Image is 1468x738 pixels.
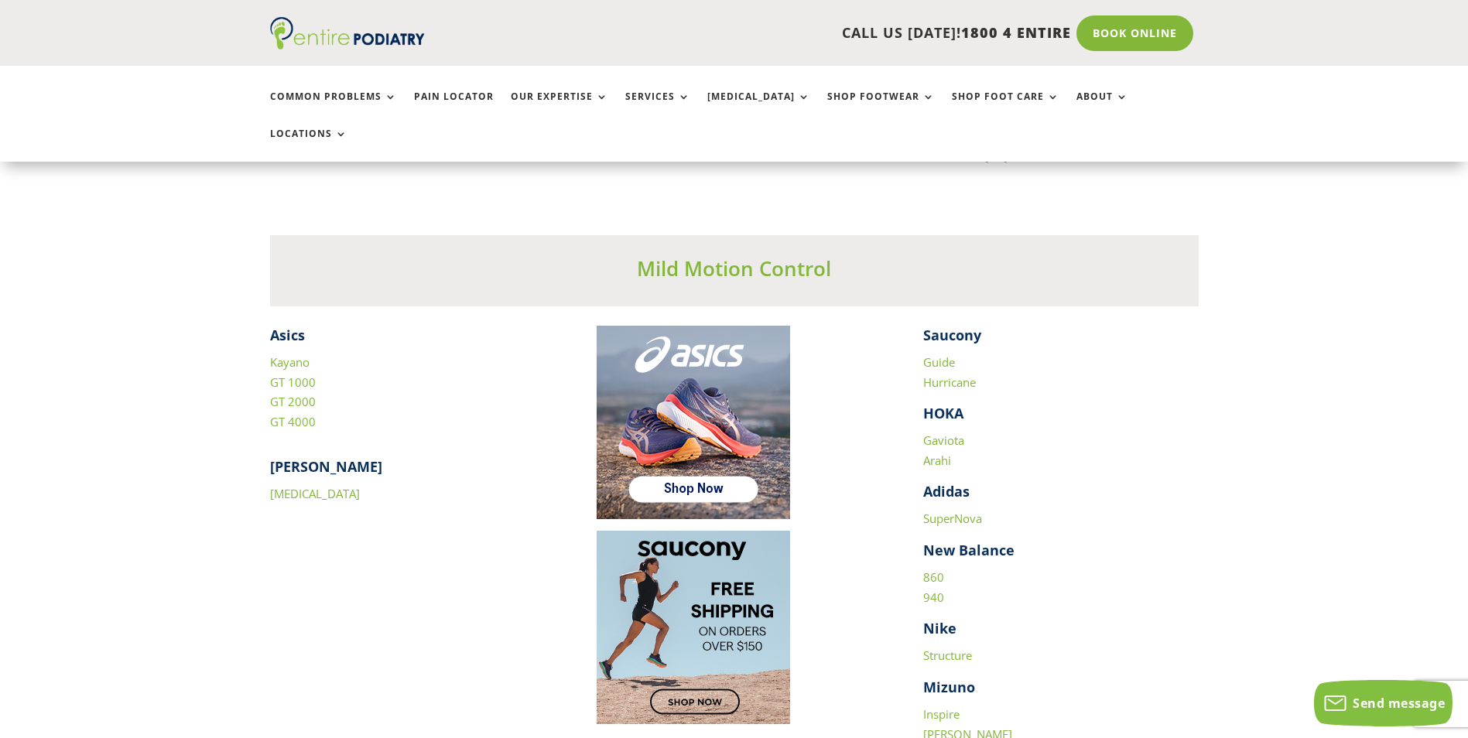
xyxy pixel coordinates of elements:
a: Shop Foot Care [952,91,1059,125]
a: [MEDICAL_DATA] [270,486,360,501]
strong: Nike [923,619,956,637]
a: Kayano [270,354,310,370]
strong: Saucony [923,326,981,344]
a: Structure [923,647,972,663]
a: Hurricane [923,374,976,390]
span: 1800 4 ENTIRE [961,23,1071,42]
a: Entire Podiatry [270,37,425,53]
p: CALL US [DATE]! [484,23,1071,43]
a: SuperNova [923,511,982,526]
a: Arahi [923,453,951,468]
strong: Asics [270,326,305,344]
a: GT 2000 [270,394,316,409]
a: GT 1000 [270,374,316,390]
a: [MEDICAL_DATA] [707,91,810,125]
strong: New Balance [923,541,1015,559]
a: Inspire [923,706,960,722]
a: GT 4000 [270,414,316,429]
h3: Mild Motion Control [270,255,1199,290]
a: 860 [923,569,944,585]
strong: Mizuno [923,678,975,696]
strong: [PERSON_NAME] [270,457,382,476]
a: Our Expertise [511,91,608,125]
a: About [1076,91,1128,125]
a: 940 [923,589,944,605]
a: Common Problems [270,91,397,125]
a: Pain Locator [414,91,494,125]
a: Guide [923,354,955,370]
strong: HOKA [923,404,963,422]
a: Locations [270,128,347,162]
strong: Adidas [923,482,970,501]
a: Services [625,91,690,125]
a: Book Online [1076,15,1193,51]
a: Shop Footwear [827,91,935,125]
button: Send message [1314,680,1453,726]
span: Send message [1353,695,1445,712]
img: logo (1) [270,17,425,50]
a: Gaviota [923,432,964,448]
